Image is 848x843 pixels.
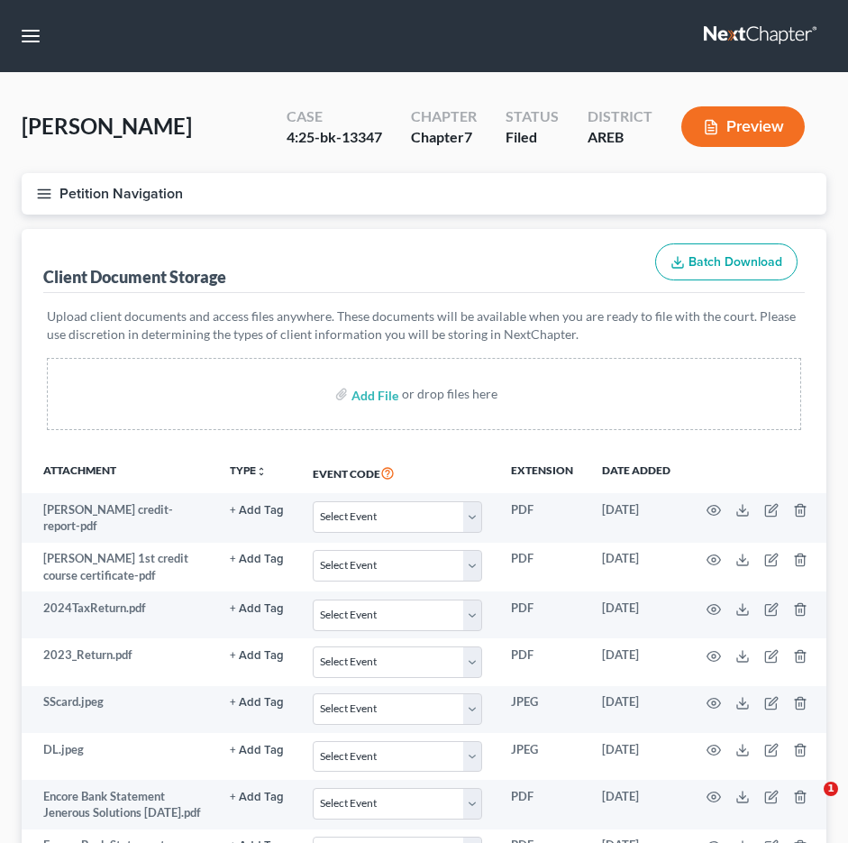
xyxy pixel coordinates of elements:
td: PDF [497,543,588,592]
button: Batch Download [655,243,798,281]
button: + Add Tag [230,697,284,709]
button: + Add Tag [230,505,284,517]
td: JPEG [497,686,588,733]
div: AREB [588,127,652,148]
th: Date added [588,452,685,493]
div: Client Document Storage [43,266,226,288]
td: [DATE] [588,543,685,592]
div: District [588,106,652,127]
th: Extension [497,452,588,493]
button: Preview [681,106,805,147]
span: Batch Download [688,254,782,270]
p: Upload client documents and access files anywhere. These documents will be available when you are... [47,307,801,344]
td: Encore Bank Statement Jenerous Solutions [DATE].pdf [22,780,215,829]
span: [PERSON_NAME] [22,113,192,139]
td: [DATE] [588,780,685,829]
button: Petition Navigation [22,173,826,215]
td: DL.jpeg [22,733,215,780]
a: + Add Tag [230,788,284,805]
button: + Add Tag [230,650,284,662]
td: [DATE] [588,591,685,638]
td: [DATE] [588,686,685,733]
button: + Add Tag [230,554,284,565]
button: + Add Tag [230,792,284,803]
span: 7 [464,128,472,145]
a: + Add Tag [230,646,284,664]
a: + Add Tag [230,550,284,567]
td: [DATE] [588,733,685,780]
td: PDF [497,780,588,829]
td: SScard.jpeg [22,686,215,733]
span: 1 [824,782,838,796]
td: [DATE] [588,638,685,685]
div: or drop files here [402,385,497,403]
div: Status [506,106,559,127]
td: PDF [497,591,588,638]
th: Event Code [298,452,497,493]
iframe: Intercom live chat [787,782,830,825]
td: PDF [497,638,588,685]
div: Case [287,106,382,127]
th: Attachment [22,452,215,493]
td: [PERSON_NAME] 1st credit course certificate-pdf [22,543,215,592]
i: unfold_more [256,466,267,477]
div: Chapter [411,106,477,127]
div: Chapter [411,127,477,148]
div: Filed [506,127,559,148]
td: [PERSON_NAME] credit-report-pdf [22,493,215,543]
a: + Add Tag [230,693,284,710]
button: TYPEunfold_more [230,465,267,477]
a: + Add Tag [230,600,284,617]
td: JPEG [497,733,588,780]
td: PDF [497,493,588,543]
td: 2024TaxReturn.pdf [22,591,215,638]
div: 4:25-bk-13347 [287,127,382,148]
a: + Add Tag [230,501,284,518]
button: + Add Tag [230,745,284,756]
td: [DATE] [588,493,685,543]
td: 2023_Return.pdf [22,638,215,685]
a: + Add Tag [230,741,284,758]
button: + Add Tag [230,603,284,615]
